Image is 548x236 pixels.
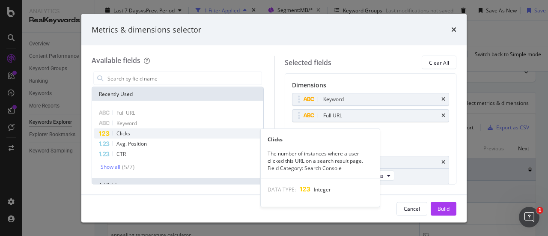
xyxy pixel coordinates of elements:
div: times [451,24,456,35]
div: Show all [101,164,120,170]
div: Keywordtimes [292,93,450,106]
div: The number of instances where a user clicked this URL on a search result page. Field Category: Se... [261,149,380,171]
span: DATA TYPE: [268,186,296,193]
div: times [441,160,445,165]
span: Keyword [116,119,137,127]
span: Integer [314,186,331,193]
div: Cancel [404,205,420,212]
span: 1 [536,207,543,214]
div: modal [81,14,467,222]
button: Build [431,202,456,215]
div: Selected fields [285,57,331,67]
iframe: Intercom live chat [519,207,539,227]
div: Available fields [92,56,140,65]
div: Clear All [429,59,449,66]
div: Full URL [323,111,342,120]
span: Avg. Position [116,140,147,147]
div: times [441,113,445,118]
div: Clicks [261,135,380,143]
div: Metrics & dimensions selector [92,24,201,35]
div: Full URLtimes [292,109,450,122]
button: Cancel [396,202,427,215]
span: Clicks [116,130,130,137]
div: Build [438,205,450,212]
input: Search by field name [107,72,262,85]
div: Dimensions [292,81,450,93]
div: times [441,97,445,102]
span: Full URL [116,109,135,117]
div: Recently Used [92,87,263,101]
div: All fields [92,178,263,192]
div: ( 5 / 7 ) [120,163,134,171]
div: Keyword [323,95,344,104]
button: Clear All [422,56,456,69]
span: CTR [116,150,126,158]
